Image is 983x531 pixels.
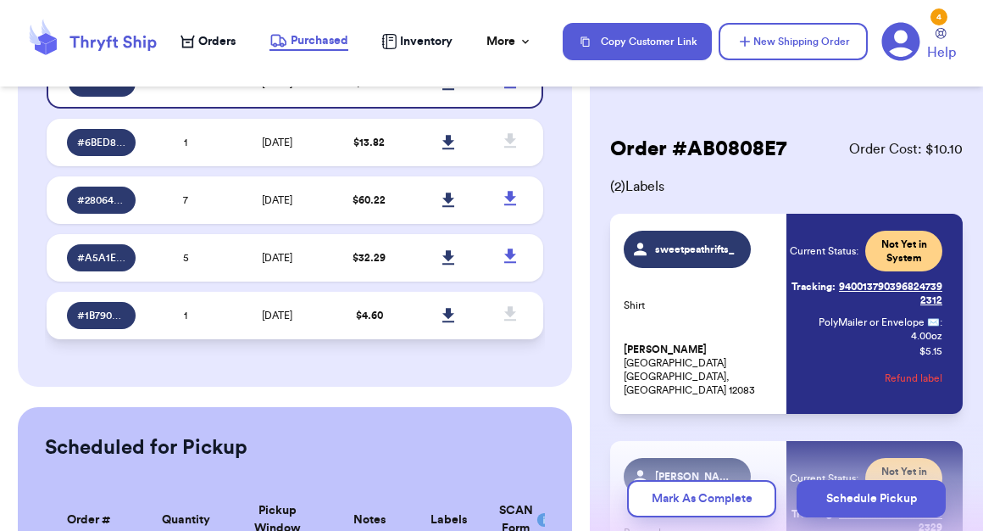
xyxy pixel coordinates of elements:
[262,195,292,205] span: [DATE]
[291,32,348,49] span: Purchased
[610,136,786,163] h2: Order # AB0808E7
[624,344,707,356] span: [PERSON_NAME]
[353,137,385,148] span: $ 13.82
[940,316,942,329] span: :
[927,28,956,63] a: Help
[262,253,292,263] span: [DATE]
[930,8,947,25] div: 4
[183,253,189,263] span: 5
[624,299,776,312] p: Shirt
[45,434,247,461] h2: Scheduled for Pickup
[849,139,963,159] span: Order Cost: $ 10.10
[353,195,386,205] span: $ 60.22
[563,23,712,60] button: Copy Customer Link
[819,317,940,327] span: PolyMailer or Envelope ✉️
[262,310,292,321] span: [DATE]
[262,137,292,148] span: [DATE]
[624,343,776,397] p: [GEOGRAPHIC_DATA] [GEOGRAPHIC_DATA], [GEOGRAPHIC_DATA] 12083
[77,309,125,322] span: # 1B7904E3
[911,329,942,343] span: 4.00 oz
[797,480,946,517] button: Schedule Pickup
[610,176,963,197] span: ( 2 ) Labels
[269,32,348,51] a: Purchased
[790,273,942,314] a: Tracking:9400137903968247392312
[184,310,187,321] span: 1
[77,251,125,265] span: # A5A1E834
[180,33,236,50] a: Orders
[353,253,386,263] span: $ 32.29
[486,33,532,50] div: More
[627,480,776,517] button: Mark As Complete
[198,33,236,50] span: Orders
[875,465,932,492] span: Not Yet in System
[791,280,836,293] span: Tracking:
[655,243,736,256] span: sweetpeathrifts_
[885,360,942,397] button: Refund label
[881,22,920,61] a: 4
[875,238,932,265] span: Not Yet in System
[381,33,453,50] a: Inventory
[77,193,125,207] span: # 28064CE4
[719,23,868,60] button: New Shipping Order
[790,244,858,258] span: Current Status:
[927,42,956,63] span: Help
[77,136,125,149] span: # 6BED811A
[356,310,383,321] span: $ 4.60
[183,195,188,205] span: 7
[919,344,942,358] p: $ 5.15
[184,137,187,148] span: 1
[400,33,453,50] span: Inventory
